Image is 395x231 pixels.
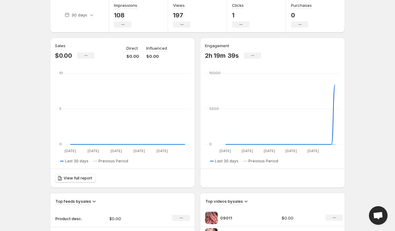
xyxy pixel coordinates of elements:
[65,159,89,164] span: Last 30 days
[64,176,92,181] span: View full report
[111,149,122,153] text: [DATE]
[88,149,99,153] text: [DATE]
[55,174,96,183] a: View full report
[232,2,244,8] h3: Clicks
[59,142,62,146] text: 0
[220,149,231,153] text: [DATE]
[264,149,275,153] text: [DATE]
[114,11,137,19] p: 108
[285,149,297,153] text: [DATE]
[209,142,212,146] text: 0
[205,52,239,59] p: 2h 19m 39s
[134,149,145,153] text: [DATE]
[55,52,72,59] p: $0.00
[109,215,153,222] p: $0.00
[205,212,218,224] img: 09011
[173,11,190,19] p: 197
[205,43,229,49] h3: Engagement
[146,45,167,51] p: Influenced
[209,71,220,75] text: 10000
[55,215,86,222] p: Product desc.
[215,159,238,164] span: Last 30 days
[126,53,139,59] p: $0.00
[98,159,128,164] span: Previous Period
[146,53,167,59] p: $0.00
[291,11,312,19] p: 0
[242,149,253,153] text: [DATE]
[173,2,185,8] h3: Views
[114,2,137,8] h3: Impressions
[157,149,168,153] text: [DATE]
[291,2,312,8] h3: Purchases
[248,159,278,164] span: Previous Period
[59,106,61,111] text: 5
[59,71,63,75] text: 10
[65,149,76,153] text: [DATE]
[205,198,243,204] h3: Top videos by sales
[220,215,267,221] p: 09011
[282,215,318,221] p: $0.00
[307,149,319,153] text: [DATE]
[209,106,219,111] text: 5000
[232,11,249,19] p: 1
[55,43,66,49] h3: Sales
[55,198,91,204] h3: Top feeds by sales
[71,12,87,18] p: 30 days
[369,206,388,225] a: Open chat
[126,45,138,51] p: Direct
